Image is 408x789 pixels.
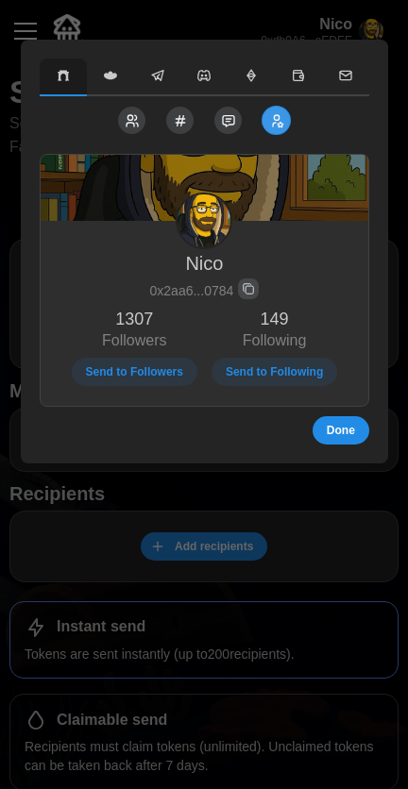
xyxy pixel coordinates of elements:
[326,416,354,443] span: Done
[71,332,196,347] p: Followers
[212,357,337,385] button: Send to Following
[85,358,182,384] span: Send to Followers
[165,106,195,135] button: Send to Channels
[312,415,368,444] button: Done
[117,106,146,135] button: Send to Users
[262,106,291,135] button: Send to Followers
[213,106,243,135] button: Send to Reactions
[178,194,230,247] img: rectcrop3
[56,278,353,302] p: 0x2aa6...0784
[56,249,353,278] p: Nico
[212,306,337,332] p: 149
[71,357,196,385] button: Send to Followers
[238,278,259,299] button: Copy wallet address
[212,332,337,347] p: Following
[226,358,323,384] span: Send to Following
[71,306,196,332] p: 1307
